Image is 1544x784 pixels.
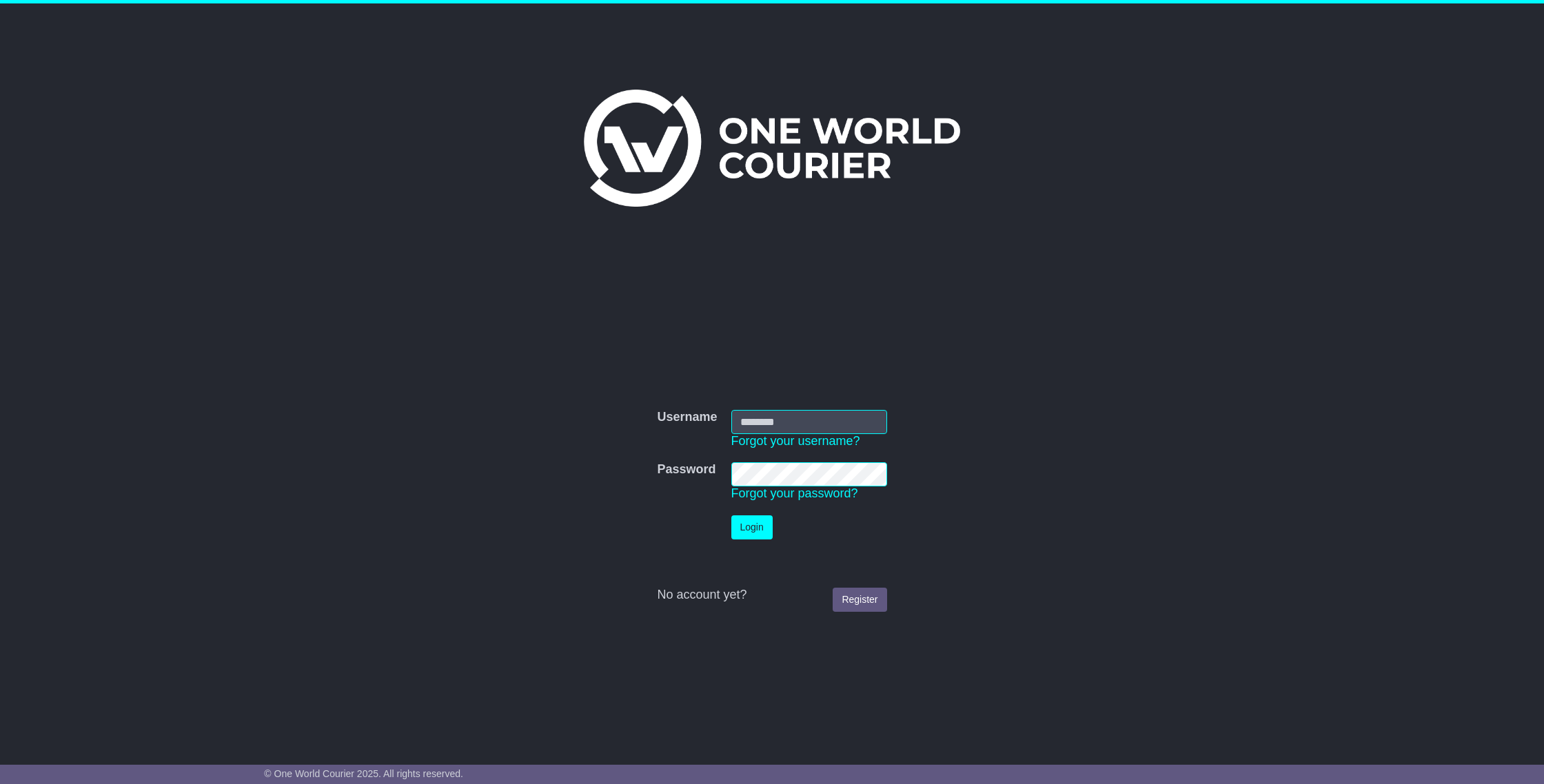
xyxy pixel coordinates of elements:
[657,588,886,603] div: No account yet?
[731,434,860,448] a: Forgot your username?
[584,90,960,207] img: One World
[264,768,463,779] span: © One World Courier 2025. All rights reserved.
[657,462,715,477] label: Password
[657,410,717,425] label: Username
[833,588,886,612] a: Register
[731,515,773,539] button: Login
[731,486,858,500] a: Forgot your password?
